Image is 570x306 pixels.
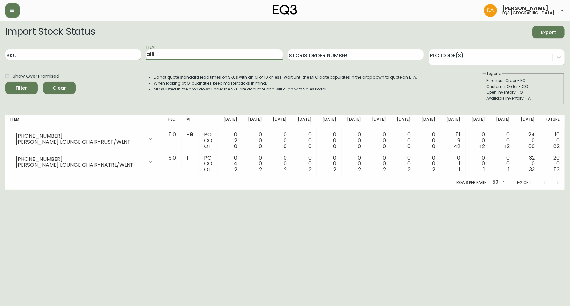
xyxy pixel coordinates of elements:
h5: eq3 [GEOGRAPHIC_DATA] [502,11,554,15]
th: Future [540,115,565,129]
th: [DATE] [366,115,391,129]
div: PO CO [204,155,212,173]
div: 0 0 [297,132,312,149]
button: Export [532,26,565,38]
div: Customer Order - CO [486,84,561,90]
th: [DATE] [515,115,540,129]
span: Clear [48,84,70,92]
td: 5.0 [163,129,182,152]
div: 0 1 [446,155,460,173]
div: 0 0 [421,155,435,173]
div: [PHONE_NUMBER] [16,156,144,162]
th: [DATE] [441,115,466,129]
div: 0 4 [223,155,237,173]
th: [DATE] [317,115,342,129]
th: [DATE] [342,115,366,129]
h2: Import Stock Status [5,26,95,38]
th: [DATE] [466,115,490,129]
img: dd1a7e8db21a0ac8adbf82b84ca05374 [484,4,497,17]
div: 0 0 [347,132,361,149]
span: 42 [479,143,485,150]
div: 0 0 [396,132,411,149]
span: OI [204,166,210,173]
span: 53 [553,166,560,173]
div: 0 0 [322,132,336,149]
button: Clear [43,82,76,94]
div: [PHONE_NUMBER] [16,133,144,139]
div: 51 9 [446,132,460,149]
span: 2 [408,166,411,173]
div: 24 0 [520,132,535,149]
td: 5.0 [163,152,182,175]
li: Do not quote standard lead times on SKUs with an OI of 10 or less. Wait until the MFG date popula... [154,75,417,80]
th: Item [5,115,163,129]
div: 0 0 [347,155,361,173]
div: 0 0 [322,155,336,173]
span: 2 [284,166,287,173]
div: Available Inventory - AI [486,95,561,101]
span: 0 [432,143,436,150]
span: 0 [383,143,386,150]
div: 16 0 [545,132,560,149]
span: OI [204,143,210,150]
span: 42 [504,143,510,150]
div: 0 0 [496,155,510,173]
span: 1 [187,154,189,161]
th: [DATE] [391,115,416,129]
span: 0 [308,143,312,150]
div: 0 2 [223,132,237,149]
th: PLC [163,115,182,129]
span: 0 [234,143,237,150]
span: 1 [459,166,460,173]
span: [PERSON_NAME] [502,6,548,11]
div: 0 0 [248,155,262,173]
span: 1 [508,166,510,173]
span: 0 [284,143,287,150]
span: 0 [358,143,361,150]
span: 0 [259,143,262,150]
span: 1 [484,166,485,173]
div: Purchase Order - PO [486,78,561,84]
span: 2 [383,166,386,173]
th: [DATE] [416,115,441,129]
div: 0 0 [372,155,386,173]
div: 0 0 [471,155,485,173]
div: 0 0 [471,132,485,149]
span: 42 [454,143,460,150]
div: 32 0 [520,155,535,173]
th: AI [182,115,199,129]
th: [DATE] [292,115,317,129]
div: 0 0 [496,132,510,149]
span: 33 [529,166,535,173]
img: logo [273,5,297,15]
th: [DATE] [242,115,267,129]
span: Show Over Promised [13,73,59,80]
li: When looking at OI quantities, keep masterpacks in mind. [154,80,417,86]
th: [DATE] [267,115,292,129]
div: PO CO [204,132,212,149]
span: Export [537,28,560,36]
span: -9 [187,131,193,138]
span: 2 [309,166,312,173]
th: [DATE] [218,115,242,129]
div: 0 0 [272,132,287,149]
div: [PHONE_NUMBER][PERSON_NAME] LOUNGE CHAIR-RUST/WLNT [10,132,158,146]
span: 0 [407,143,411,150]
span: 0 [333,143,336,150]
div: 20 0 [545,155,560,173]
span: 66 [528,143,535,150]
button: Filter [5,82,38,94]
span: 2 [259,166,262,173]
span: 2 [333,166,336,173]
div: Open Inventory - OI [486,90,561,95]
li: MFGs listed in the drop down under the SKU are accurate and will align with Sales Portal. [154,86,417,92]
span: 2 [358,166,361,173]
span: 2 [234,166,237,173]
p: 1-2 of 2 [517,180,532,186]
span: 82 [553,143,560,150]
span: 2 [433,166,436,173]
legend: Legend [486,71,502,76]
div: 50 [490,177,506,188]
div: 0 0 [297,155,312,173]
div: 0 0 [248,132,262,149]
